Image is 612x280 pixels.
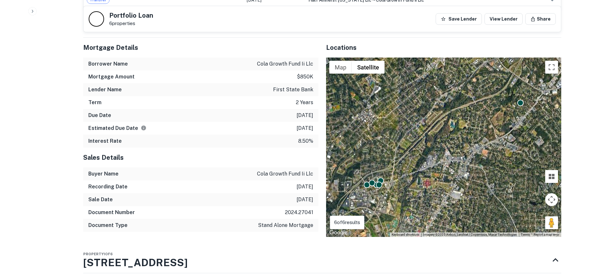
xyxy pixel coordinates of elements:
[297,73,313,81] p: $850k
[525,13,556,25] button: Share
[297,124,313,132] p: [DATE]
[88,137,122,145] h6: Interest Rate
[545,216,558,229] button: Drag Pegman onto the map to open Street View
[545,170,558,183] button: Tilt map
[423,233,517,236] span: Imagery ©2025 Airbus, Landsat / Copernicus, Maxar Technologies
[88,221,128,229] h6: Document Type
[545,61,558,74] button: Toggle fullscreen view
[296,99,313,106] p: 2 years
[297,183,313,191] p: [DATE]
[257,60,313,68] p: cola growth fund ii llc
[109,21,153,26] p: 6 properties
[83,255,188,270] h3: [STREET_ADDRESS]
[352,61,385,74] button: Show satellite imagery
[297,112,313,119] p: [DATE]
[88,86,122,94] h6: Lender Name
[88,183,128,191] h6: Recording Date
[298,137,313,145] p: 8.50%
[88,99,102,106] h6: Term
[328,229,349,237] a: Open this area in Google Maps (opens a new window)
[88,170,119,178] h6: Buyer Name
[88,60,128,68] h6: Borrower Name
[328,229,349,237] img: Google
[83,252,113,256] span: Property 1 of 6
[436,13,482,25] button: Save Lender
[257,170,313,178] p: cola growth fund ii llc
[392,232,419,237] button: Keyboard shortcuts
[285,209,313,216] p: 2024.27041
[88,209,135,216] h6: Document Number
[83,43,318,52] h5: Mortgage Details
[88,124,146,132] h6: Estimated Due Date
[545,193,558,206] button: Map camera controls
[258,221,313,229] p: stand alone mortgage
[534,233,559,236] a: Report a map error
[88,112,111,119] h6: Due Date
[109,12,153,19] h5: Portfolio Loan
[297,196,313,203] p: [DATE]
[326,43,561,52] h5: Locations
[83,153,318,162] h5: Sales Details
[88,196,113,203] h6: Sale Date
[521,233,530,236] a: Terms (opens in new tab)
[83,247,561,273] div: Property1of6[STREET_ADDRESS]
[88,73,135,81] h6: Mortgage Amount
[141,125,146,131] svg: Estimate is based on a standard schedule for this type of loan.
[329,61,352,74] button: Show street map
[580,229,612,259] iframe: Chat Widget
[273,86,313,94] p: first state bank
[334,219,360,226] p: 6 of 6 results
[484,13,523,25] a: View Lender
